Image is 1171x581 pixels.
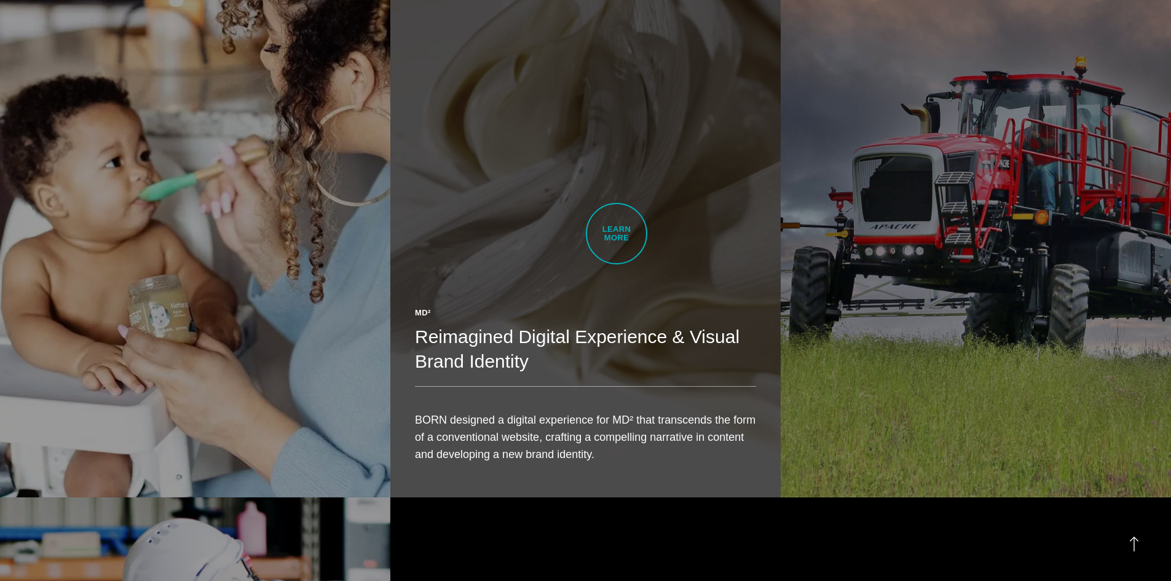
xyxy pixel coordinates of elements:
[415,307,756,319] div: MD²
[415,411,756,464] p: BORN designed a digital experience for MD² that transcends the form of a conventional website, cr...
[415,325,756,374] h2: Reimagined Digital Experience & Visual Brand Identity
[1122,532,1146,556] button: Back to Top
